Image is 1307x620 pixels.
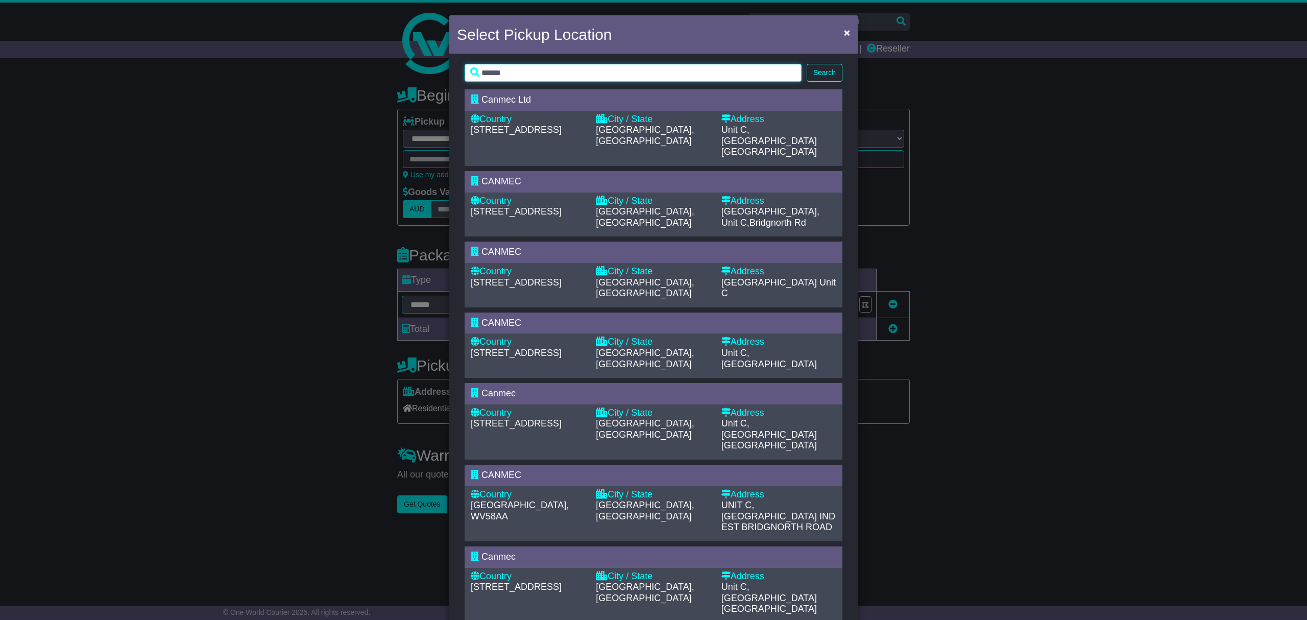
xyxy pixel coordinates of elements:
span: CANMEC [481,470,521,480]
span: [GEOGRAPHIC_DATA], [721,206,819,217]
div: Address [721,408,836,419]
span: × [844,27,850,38]
span: CANMEC [481,318,521,328]
span: [GEOGRAPHIC_DATA] [721,604,817,614]
div: Country [471,571,586,582]
div: Address [721,337,836,348]
span: Canmec [481,388,516,398]
span: [GEOGRAPHIC_DATA], [GEOGRAPHIC_DATA] [596,206,694,228]
span: [GEOGRAPHIC_DATA], [GEOGRAPHIC_DATA] [596,418,694,440]
div: City / State [596,114,711,125]
div: Country [471,266,586,277]
span: [GEOGRAPHIC_DATA] [721,440,817,450]
div: Country [471,114,586,125]
span: [GEOGRAPHIC_DATA], [GEOGRAPHIC_DATA] [596,348,694,369]
span: [GEOGRAPHIC_DATA], [GEOGRAPHIC_DATA] [596,277,694,299]
span: [STREET_ADDRESS] [471,348,562,358]
div: City / State [596,571,711,582]
button: Close [839,22,855,43]
span: Unit C, [GEOGRAPHIC_DATA] [721,125,817,146]
span: CANMEC [481,176,521,186]
div: Country [471,408,586,419]
span: Unit C [721,277,836,299]
div: Address [721,114,836,125]
span: Unit C,Bridgnorth Rd [721,218,806,228]
span: Unit C, [GEOGRAPHIC_DATA] [721,348,817,369]
span: [GEOGRAPHIC_DATA] [721,147,817,157]
span: [GEOGRAPHIC_DATA], [GEOGRAPHIC_DATA] [596,125,694,146]
div: City / State [596,337,711,348]
div: Country [471,489,586,500]
span: BRIDGNORTH ROAD [741,522,832,532]
div: Address [721,571,836,582]
div: City / State [596,408,711,419]
span: [STREET_ADDRESS] [471,582,562,592]
span: [GEOGRAPHIC_DATA], WV58AA [471,500,569,521]
div: City / State [596,196,711,207]
span: [STREET_ADDRESS] [471,277,562,288]
span: [GEOGRAPHIC_DATA] [721,277,817,288]
span: [STREET_ADDRESS] [471,418,562,428]
div: Country [471,337,586,348]
div: Address [721,489,836,500]
span: CANMEC [481,247,521,257]
span: Canmec Ltd [481,94,531,105]
div: Address [721,266,836,277]
span: [STREET_ADDRESS] [471,206,562,217]
div: Address [721,196,836,207]
span: [STREET_ADDRESS] [471,125,562,135]
span: Unit C, [GEOGRAPHIC_DATA] [721,582,817,603]
div: City / State [596,266,711,277]
div: City / State [596,489,711,500]
span: Unit C, [GEOGRAPHIC_DATA] [721,418,817,440]
button: Search [807,64,842,82]
div: Country [471,196,586,207]
span: [GEOGRAPHIC_DATA], [GEOGRAPHIC_DATA] [596,582,694,603]
span: UNIT C, [GEOGRAPHIC_DATA] IND EST [721,500,835,532]
span: [GEOGRAPHIC_DATA], [GEOGRAPHIC_DATA] [596,500,694,521]
h4: Select Pickup Location [457,23,612,46]
span: Canmec [481,552,516,562]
